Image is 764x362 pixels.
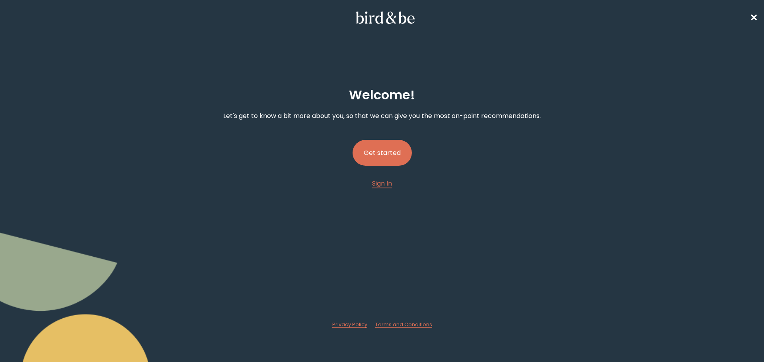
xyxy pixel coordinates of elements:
[375,321,432,328] span: Terms and Conditions
[750,11,758,24] span: ✕
[332,321,367,328] a: Privacy Policy
[353,127,412,178] a: Get started
[353,140,412,166] button: Get started
[223,111,541,121] p: Let's get to know a bit more about you, so that we can give you the most on-point recommendations.
[372,179,392,188] span: Sign In
[750,11,758,25] a: ✕
[375,321,432,328] a: Terms and Conditions
[349,85,415,105] h2: Welcome !
[372,178,392,188] a: Sign In
[332,321,367,328] span: Privacy Policy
